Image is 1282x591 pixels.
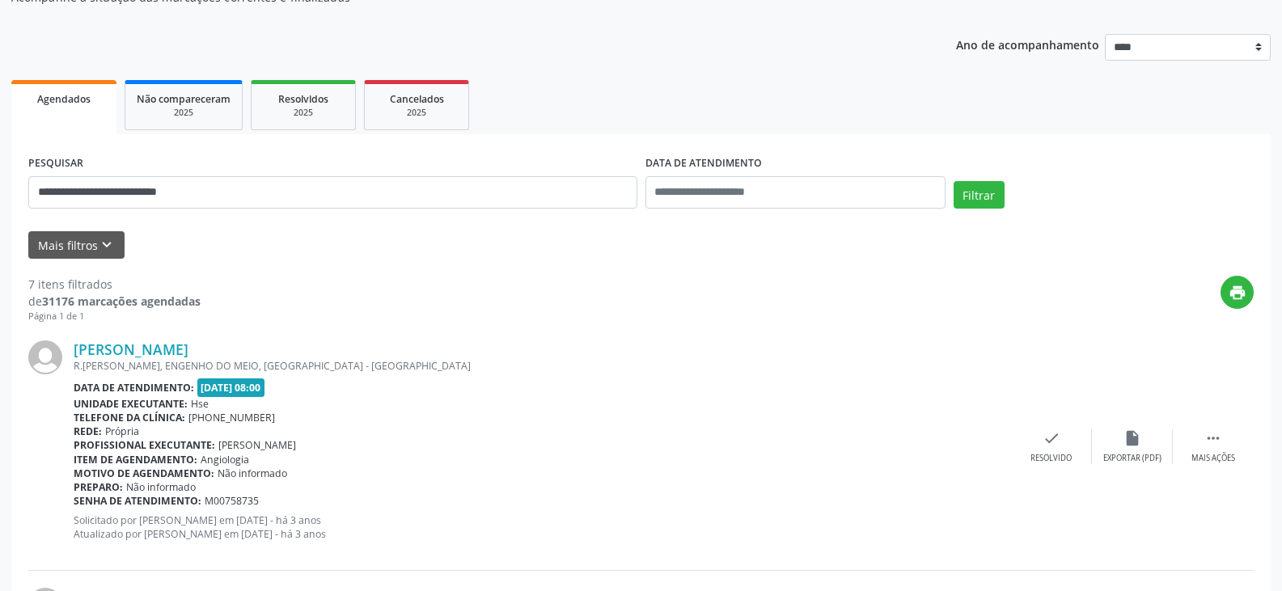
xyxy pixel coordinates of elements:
[201,453,249,466] span: Angiologia
[1191,453,1235,464] div: Mais ações
[954,181,1005,209] button: Filtrar
[1030,453,1072,464] div: Resolvido
[28,310,201,323] div: Página 1 de 1
[1204,429,1222,447] i: 
[98,236,116,254] i: keyboard_arrow_down
[1123,429,1141,447] i: insert_drive_file
[74,466,214,480] b: Motivo de agendamento:
[28,151,83,176] label: PESQUISAR
[205,494,259,508] span: M00758735
[137,107,231,119] div: 2025
[1229,284,1246,302] i: print
[74,424,102,438] b: Rede:
[28,340,62,374] img: img
[645,151,762,176] label: DATA DE ATENDIMENTO
[74,397,188,411] b: Unidade executante:
[74,438,215,452] b: Profissional executante:
[74,411,185,424] b: Telefone da clínica:
[1103,453,1161,464] div: Exportar (PDF)
[74,453,197,466] b: Item de agendamento:
[37,92,91,106] span: Agendados
[390,92,444,106] span: Cancelados
[105,424,139,438] span: Própria
[74,381,194,395] b: Data de atendimento:
[74,480,123,494] b: Preparo:
[197,378,265,397] span: [DATE] 08:00
[1043,429,1060,447] i: check
[218,466,287,480] span: Não informado
[74,513,1011,541] p: Solicitado por [PERSON_NAME] em [DATE] - há 3 anos Atualizado por [PERSON_NAME] em [DATE] - há 3 ...
[1221,276,1254,309] button: print
[42,293,201,309] strong: 31176 marcações agendadas
[74,359,1011,373] div: R.[PERSON_NAME], ENGENHO DO MEIO, [GEOGRAPHIC_DATA] - [GEOGRAPHIC_DATA]
[28,293,201,310] div: de
[74,340,188,358] a: [PERSON_NAME]
[28,231,125,260] button: Mais filtroskeyboard_arrow_down
[126,480,196,494] span: Não informado
[137,92,231,106] span: Não compareceram
[263,107,344,119] div: 2025
[74,494,201,508] b: Senha de atendimento:
[191,397,209,411] span: Hse
[188,411,275,424] span: [PHONE_NUMBER]
[278,92,328,106] span: Resolvidos
[376,107,457,119] div: 2025
[28,276,201,293] div: 7 itens filtrados
[956,34,1099,54] p: Ano de acompanhamento
[218,438,296,452] span: [PERSON_NAME]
